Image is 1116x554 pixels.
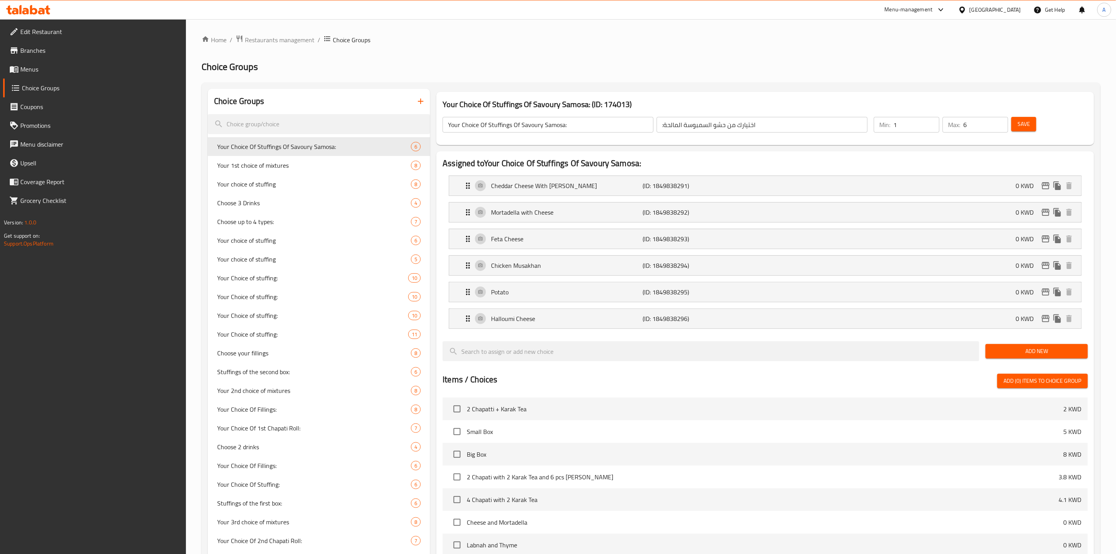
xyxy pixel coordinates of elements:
[208,494,430,513] div: Stuffings of the first box:6
[1063,260,1075,271] button: delete
[217,255,411,264] span: Your choice of stuffing
[1063,286,1075,298] button: delete
[217,311,408,320] span: Your Choice of stuffing:
[411,461,421,470] div: Choices
[408,292,421,301] div: Choices
[3,41,186,60] a: Branches
[208,156,430,175] div: Your 1st choice of mixtures8
[491,287,643,297] p: Potato
[1040,233,1052,245] button: edit
[467,518,1064,527] span: Cheese and Mortadella
[20,102,180,111] span: Coupons
[217,348,411,358] span: Choose your fillings
[1040,260,1052,271] button: edit
[208,475,430,494] div: Your Choice Of Stuffing:6
[3,116,186,135] a: Promotions
[449,514,465,531] span: Select choice
[1063,233,1075,245] button: delete
[217,386,411,395] span: Your 2nd choice of mixtures
[411,348,421,358] div: Choices
[1016,287,1040,297] p: 0 KWD
[411,480,421,489] div: Choices
[411,198,421,208] div: Choices
[1103,5,1106,14] span: A
[208,212,430,231] div: Choose up to 4 types:7
[1059,472,1082,482] p: 3.8 KWD
[491,261,643,270] p: Chicken Musakhan
[443,341,979,361] input: search
[411,218,420,226] span: 7
[408,273,421,283] div: Choices
[467,495,1059,504] span: 4 Chapati with 2 Karak Tea
[1016,261,1040,270] p: 0 KWD
[217,442,411,452] span: Choose 2 drinks
[411,425,420,432] span: 7
[217,161,411,170] span: Your 1st choice of mixtures
[217,517,411,527] span: Your 3rd choice of mixtures
[1052,286,1063,298] button: duplicate
[997,374,1088,388] button: Add (0) items to choice group
[449,401,465,417] span: Select choice
[217,142,411,151] span: Your Choice Of Stuffings Of Savoury Samosa:
[411,368,420,376] span: 6
[236,35,314,45] a: Restaurants management
[411,350,420,357] span: 8
[643,234,744,244] p: (ID: 1849838293)
[643,287,744,297] p: (ID: 1849838295)
[411,199,420,207] span: 4
[217,179,411,189] span: Your choice of stuffing
[22,83,180,93] span: Choice Groups
[1059,495,1082,504] p: 4.1 KWD
[411,518,420,526] span: 8
[20,140,180,149] span: Menu disclaimer
[409,312,420,319] span: 10
[1064,450,1082,459] p: 8 KWD
[208,175,430,194] div: Your choice of stuffing8
[217,423,411,433] span: Your Choice Of 1st Chapati Roll:
[230,35,232,45] li: /
[948,120,960,129] p: Max:
[411,517,421,527] div: Choices
[443,226,1088,252] li: Expand
[879,120,890,129] p: Min:
[467,472,1059,482] span: 2 Chapati with 2 Karak Tea and 6 pcs [PERSON_NAME]
[467,540,1064,550] span: Labnah and Thyme
[214,95,264,107] h2: Choice Groups
[411,481,420,488] span: 6
[411,236,421,245] div: Choices
[217,480,411,489] span: Your Choice Of Stuffing:
[1052,206,1063,218] button: duplicate
[3,191,186,210] a: Grocery Checklist
[20,196,180,205] span: Grocery Checklist
[3,22,186,41] a: Edit Restaurant
[1018,119,1030,129] span: Save
[217,367,411,377] span: Stuffings of the second box:
[409,331,420,338] span: 11
[1040,286,1052,298] button: edit
[491,234,643,244] p: Feta Cheese
[411,498,421,508] div: Choices
[411,256,420,263] span: 5
[411,217,421,226] div: Choices
[443,98,1088,111] h3: Your Choice Of Stuffings Of Savoury Samosa: (ID: 174013)
[443,199,1088,226] li: Expand
[20,121,180,130] span: Promotions
[411,406,420,413] span: 8
[20,177,180,186] span: Coverage Report
[411,367,421,377] div: Choices
[643,208,744,217] p: (ID: 1849838292)
[3,172,186,191] a: Coverage Report
[449,423,465,440] span: Select choice
[411,142,421,151] div: Choices
[885,5,933,14] div: Menu-management
[3,60,186,79] a: Menus
[20,158,180,168] span: Upsell
[970,5,1021,14] div: [GEOGRAPHIC_DATA]
[411,423,421,433] div: Choices
[217,498,411,508] span: Stuffings of the first box:
[245,35,314,45] span: Restaurants management
[208,250,430,269] div: Your choice of stuffing5
[217,292,408,301] span: Your Choice of stuffing:
[1064,540,1082,550] p: 0 KWD
[4,238,54,249] a: Support.OpsPlatform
